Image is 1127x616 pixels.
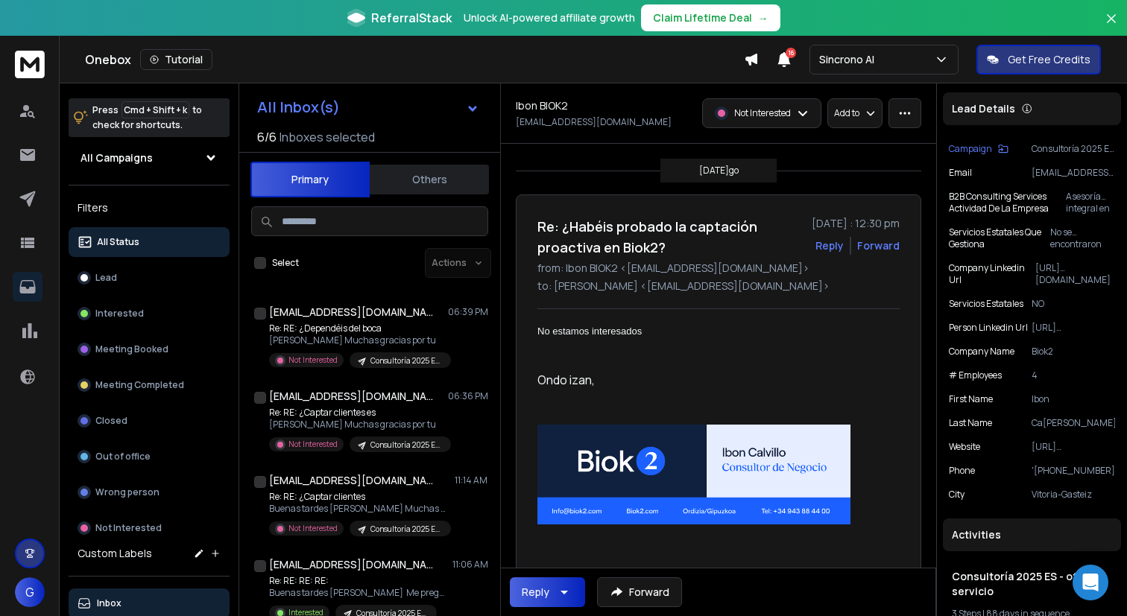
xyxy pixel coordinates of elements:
[1032,465,1115,477] p: '[PHONE_NUMBER]
[758,10,768,25] span: →
[464,10,635,25] p: Unlock AI-powered affiliate growth
[288,523,338,534] p: Not Interested
[949,441,980,453] p: Website
[15,577,45,607] button: G
[95,522,162,534] p: Not Interested
[1032,346,1115,358] p: Biok2
[641,4,780,31] button: Claim Lifetime Deal→
[949,191,1066,215] p: B2B Consulting Services Actividad De La Empresa
[597,577,682,607] button: Forward
[95,272,117,284] p: Lead
[80,150,153,165] h1: All Campaigns
[1008,52,1090,67] p: Get Free Credits
[943,518,1121,551] div: Activities
[815,238,844,253] button: Reply
[269,491,448,503] p: Re: RE: ¿Captar clientes
[949,167,972,179] p: Email
[140,49,212,70] button: Tutorial
[78,546,152,561] h3: Custom Labels
[734,107,791,119] p: Not Interested
[819,52,880,67] p: Sincrono AI
[280,128,375,146] h3: Inboxes selected
[269,305,433,320] h1: [EMAIL_ADDRESS][DOMAIN_NAME]
[1035,262,1115,286] p: [URL][DOMAIN_NAME]
[69,406,230,436] button: Closed
[269,407,448,419] p: Re: RE: ¿Captar clientes es
[1032,393,1115,405] p: Ibon
[69,143,230,173] button: All Campaigns
[269,323,448,334] p: Re: RE: ¿Dependéis del boca
[949,417,992,429] p: Last Name
[95,451,151,463] p: Out of office
[516,98,568,113] h1: Ibon BIOK2
[269,575,448,587] p: Re: RE: RE: RE:
[95,486,160,498] p: Wrong person
[857,238,900,253] div: Forward
[952,101,1015,116] p: Lead Details
[1032,322,1115,334] p: [URL][DOMAIN_NAME]
[1032,417,1115,429] p: Ca[PERSON_NAME]
[834,107,859,119] p: Add to
[257,100,340,115] h1: All Inbox(s)
[1073,565,1108,600] div: Open Intercom Messenger
[949,143,992,155] p: Campaign
[69,263,230,293] button: Lead
[69,442,230,471] button: Out of office
[92,103,202,133] p: Press to check for shortcuts.
[1032,369,1115,381] p: 4
[455,474,488,486] p: 11:14 AM
[269,587,448,599] p: Buenas tardes [PERSON_NAME] Me preguntaba si
[69,227,230,257] button: All Status
[510,577,585,607] button: Reply
[537,261,900,276] p: from: Ibon BIOK2 <[EMAIL_ADDRESS][DOMAIN_NAME]>
[1032,167,1115,179] p: [EMAIL_ADDRESS][DOMAIN_NAME]
[269,389,433,404] h1: [EMAIL_ADDRESS][DOMAIN_NAME]
[85,49,744,70] div: Onebox
[121,101,189,118] span: Cmd + Shift + k
[699,165,739,177] p: [DATE]go
[250,162,370,197] button: Primary
[537,425,850,524] img: AIorK4xxv7vWwx4eca6DmN0lgelcO9pKgOScueVwzzoTWlv8pFAKULM__Td_7ajvlB9TIJqHGe73VKJ7vDKl
[69,334,230,364] button: Meeting Booked
[976,45,1101,74] button: Get Free Credits
[1032,298,1115,310] p: NO
[949,322,1028,334] p: Person Linkedin Url
[370,163,489,196] button: Others
[537,279,900,293] p: to: [PERSON_NAME] <[EMAIL_ADDRESS][DOMAIN_NAME]>
[1032,143,1115,155] p: Consultoría 2025 ES - oferta servicio
[949,369,1002,381] p: # Employees
[1050,226,1115,250] p: No se encontraron menciones de programas estatales o ayudas públicas en el sitio web ni en los re...
[257,128,277,146] span: 6 / 6
[949,298,1023,310] p: Servicios estatales
[269,419,448,431] p: [PERSON_NAME] Muchas gracias por tu
[537,371,888,389] p: Ondo izan,
[95,343,168,355] p: Meeting Booked
[288,439,338,450] p: Not Interested
[95,308,144,320] p: Interested
[1066,191,1115,215] p: Asesoría integral en servicios empresariales, incluyendo áreas fiscal, laboral y mercantil, dirig...
[1102,9,1121,45] button: Close banner
[952,569,1112,599] h1: Consultoría 2025 ES - oferta servicio
[949,465,975,477] p: Phone
[949,143,1008,155] button: Campaign
[949,489,965,501] p: City
[69,370,230,400] button: Meeting Completed
[245,92,491,122] button: All Inbox(s)
[537,324,888,339] div: No estamos interesados
[949,393,993,405] p: First Name
[97,597,121,609] p: Inbox
[269,503,448,515] p: Buenas tardes [PERSON_NAME] Muchas gracias por
[371,9,452,27] span: ReferralStack
[269,334,448,346] p: [PERSON_NAME] Muchas gracias por tu
[272,257,299,269] label: Select
[452,559,488,571] p: 11:06 AM
[522,585,549,600] div: Reply
[269,473,433,488] h1: [EMAIL_ADDRESS][DOMAIN_NAME]
[97,236,139,248] p: All Status
[1032,489,1115,501] p: Vitoria-Gasteiz
[95,379,184,391] p: Meeting Completed
[949,262,1035,286] p: Company Linkedin Url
